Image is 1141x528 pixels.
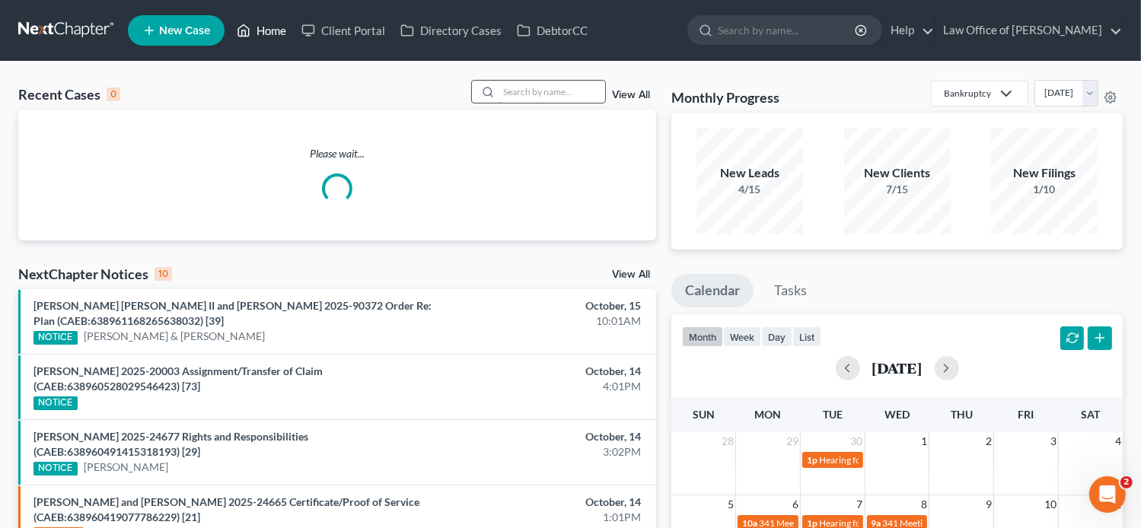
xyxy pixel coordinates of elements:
[448,429,641,444] div: October, 14
[872,360,923,376] h2: [DATE]
[33,364,323,393] a: [PERSON_NAME] 2025-20003 Assignment/Transfer of Claim (CAEB:638960528029546423) [73]
[844,182,951,197] div: 7/15
[720,432,735,450] span: 28
[1120,476,1133,488] span: 2
[944,87,991,100] div: Bankruptcy
[792,326,821,347] button: list
[819,454,938,466] span: Hearing for [PERSON_NAME]
[951,408,973,421] span: Thu
[991,164,1098,182] div: New Filings
[856,495,865,514] span: 7
[18,85,120,103] div: Recent Cases
[807,454,818,466] span: 1p
[33,495,419,523] a: [PERSON_NAME] and [PERSON_NAME] 2025-24665 Certificate/Proof of Service (CAEB:638960419077786229)...
[718,16,857,44] input: Search by name...
[696,182,803,197] div: 4/15
[693,408,715,421] span: Sun
[823,408,843,421] span: Tue
[919,495,929,514] span: 8
[448,364,641,379] div: October, 14
[33,430,308,458] a: [PERSON_NAME] 2025-24677 Rights and Responsibilities (CAEB:638960491415318193) [29]
[509,17,595,44] a: DebtorCC
[696,164,803,182] div: New Leads
[33,396,78,410] div: NOTICE
[155,267,172,281] div: 10
[883,17,934,44] a: Help
[499,81,605,103] input: Search by name...
[448,379,641,394] div: 4:01PM
[723,326,761,347] button: week
[671,274,754,307] a: Calendar
[33,462,78,476] div: NOTICE
[935,17,1122,44] a: Law Office of [PERSON_NAME]
[294,17,393,44] a: Client Portal
[1089,476,1126,513] iframe: Intercom live chat
[33,331,78,345] div: NOTICE
[884,408,910,421] span: Wed
[785,432,800,450] span: 29
[448,444,641,460] div: 3:02PM
[849,432,865,450] span: 30
[761,326,792,347] button: day
[107,87,120,101] div: 0
[18,265,172,283] div: NextChapter Notices
[159,25,210,37] span: New Case
[448,298,641,313] div: October, 15
[1018,408,1034,421] span: Fri
[1049,432,1058,450] span: 3
[991,182,1098,197] div: 1/10
[682,326,723,347] button: month
[33,299,432,327] a: [PERSON_NAME] [PERSON_NAME] II and [PERSON_NAME] 2025-90372 Order Re: Plan (CAEB:6389611682656380...
[612,269,650,280] a: View All
[1043,495,1058,514] span: 10
[1081,408,1100,421] span: Sat
[984,495,993,514] span: 9
[844,164,951,182] div: New Clients
[791,495,800,514] span: 6
[760,274,821,307] a: Tasks
[755,408,782,421] span: Mon
[229,17,294,44] a: Home
[18,146,656,161] p: Please wait...
[393,17,509,44] a: Directory Cases
[84,460,168,475] a: [PERSON_NAME]
[984,432,993,450] span: 2
[84,329,265,344] a: [PERSON_NAME] & [PERSON_NAME]
[1114,432,1123,450] span: 4
[726,495,735,514] span: 5
[448,313,641,329] div: 10:01AM
[671,88,779,107] h3: Monthly Progress
[448,495,641,510] div: October, 14
[448,510,641,525] div: 1:01PM
[919,432,929,450] span: 1
[612,90,650,100] a: View All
